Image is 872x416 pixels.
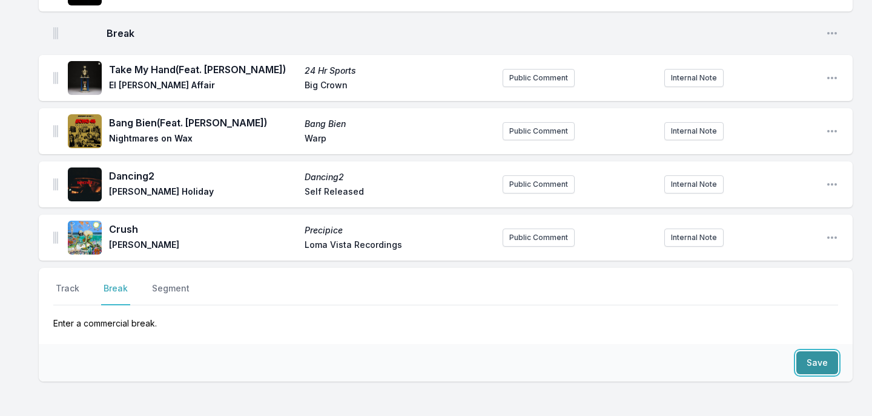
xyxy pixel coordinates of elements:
[109,222,297,236] span: Crush
[826,125,838,137] button: Open playlist item options
[107,26,816,41] span: Break
[826,72,838,84] button: Open playlist item options
[101,282,130,305] button: Break
[53,178,58,190] img: Drag Handle
[796,351,838,374] button: Save
[305,186,493,200] span: Self Released
[305,224,493,236] span: Precipice
[53,282,82,305] button: Track
[503,122,575,140] button: Public Comment
[503,69,575,87] button: Public Comment
[53,27,58,39] img: Drag Handle
[68,167,102,201] img: Dancing2
[53,232,58,244] img: Drag Handle
[53,305,838,330] p: Enter a commercial break.
[664,175,724,193] button: Internal Note
[664,122,724,140] button: Internal Note
[305,239,493,253] span: Loma Vista Recordings
[664,69,724,87] button: Internal Note
[53,125,58,137] img: Drag Handle
[826,232,838,244] button: Open playlist item options
[664,229,724,247] button: Internal Note
[109,239,297,253] span: [PERSON_NAME]
[109,62,297,77] span: Take My Hand (Feat. [PERSON_NAME])
[150,282,192,305] button: Segment
[109,169,297,183] span: Dancing2
[109,132,297,147] span: Nightmares on Wax
[53,72,58,84] img: Drag Handle
[305,132,493,147] span: Warp
[109,79,297,94] span: El [PERSON_NAME] Affair
[305,79,493,94] span: Big Crown
[109,186,297,200] span: [PERSON_NAME] Holiday
[305,118,493,130] span: Bang Bien
[826,27,838,39] button: Open playlist item options
[503,229,575,247] button: Public Comment
[503,175,575,193] button: Public Comment
[305,65,493,77] span: 24 Hr Sports
[68,114,102,148] img: Bang Bien
[68,61,102,95] img: 24 Hr Sports
[826,178,838,190] button: Open playlist item options
[305,171,493,183] span: Dancing2
[109,115,297,130] span: Bang Bien (Feat. [PERSON_NAME])
[68,221,102,255] img: Precipice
